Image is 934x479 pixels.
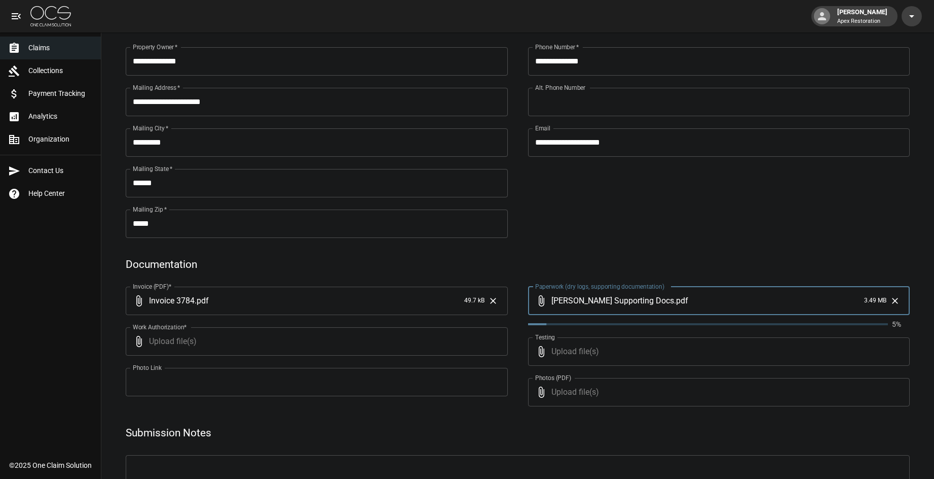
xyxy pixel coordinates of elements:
[28,65,93,76] span: Collections
[833,7,891,25] div: [PERSON_NAME]
[535,43,579,51] label: Phone Number
[674,295,688,306] span: . pdf
[133,43,178,51] label: Property Owner
[30,6,71,26] img: ocs-logo-white-transparent.png
[535,282,664,291] label: Paperwork (dry logs, supporting documentation)
[485,293,501,309] button: Clear
[535,124,550,132] label: Email
[551,295,674,306] span: [PERSON_NAME] Supporting Docs
[133,282,172,291] label: Invoice (PDF)*
[149,327,480,356] span: Upload file(s)
[837,17,887,26] p: Apex Restoration
[133,164,172,173] label: Mailing State
[28,43,93,53] span: Claims
[28,134,93,145] span: Organization
[133,124,169,132] label: Mailing City
[133,205,167,214] label: Mailing Zip
[28,88,93,99] span: Payment Tracking
[6,6,26,26] button: open drawer
[133,363,162,372] label: Photo Link
[28,188,93,199] span: Help Center
[892,319,910,329] p: 5%
[535,373,571,382] label: Photos (PDF)
[551,337,883,366] span: Upload file(s)
[9,460,92,470] div: © 2025 One Claim Solution
[535,83,585,92] label: Alt. Phone Number
[149,295,195,306] span: Invoice 3784
[28,165,93,176] span: Contact Us
[195,295,209,306] span: . pdf
[864,296,886,306] span: 3.49 MB
[551,378,883,406] span: Upload file(s)
[464,296,484,306] span: 49.7 kB
[133,323,187,331] label: Work Authorization*
[28,111,93,122] span: Analytics
[133,83,180,92] label: Mailing Address
[887,293,903,309] button: Clear
[535,333,555,341] label: Testing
